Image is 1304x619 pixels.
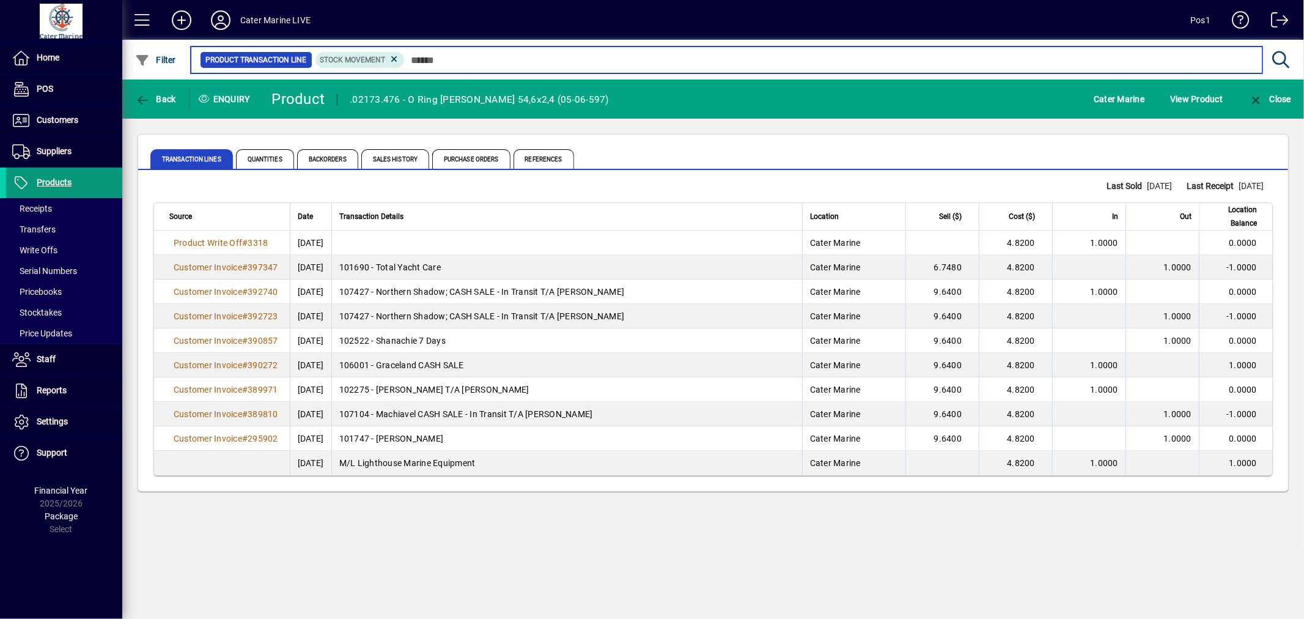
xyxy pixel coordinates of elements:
td: 4.8200 [979,328,1052,353]
a: Knowledge Base [1223,2,1250,42]
a: Customer Invoice#392740 [169,285,282,298]
td: -1.0000 [1199,402,1272,426]
td: 0.0000 [1199,231,1272,255]
span: Suppliers [37,146,72,156]
span: Cater Marine [810,458,861,468]
span: Support [37,448,67,458]
span: Cater Marine [810,409,861,419]
a: Staff [6,344,122,375]
a: Customer Invoice#295902 [169,432,282,445]
span: 295902 [248,434,278,443]
td: -1.0000 [1199,304,1272,328]
td: [DATE] [290,426,331,451]
td: 9.6400 [905,377,979,402]
div: Location [810,210,898,223]
span: 1.0000 [1164,409,1192,419]
td: [DATE] [290,328,331,353]
td: 4.8200 [979,304,1052,328]
span: 390857 [248,336,278,346]
td: [DATE] [290,255,331,280]
span: Products [37,177,72,187]
td: 4.8200 [979,402,1052,426]
span: # [242,434,248,443]
span: Receipts [12,204,52,213]
span: Quantities [236,149,294,169]
span: Cater Marine [810,238,861,248]
td: [DATE] [290,402,331,426]
td: 4.8200 [979,280,1052,304]
span: # [242,409,248,419]
span: Customer Invoice [174,262,242,272]
span: Product Write Off [174,238,242,248]
span: Sales History [361,149,429,169]
a: Customers [6,105,122,136]
span: References [514,149,574,169]
div: Sell ($) [913,210,973,223]
span: 392740 [248,287,278,297]
div: Date [298,210,324,223]
td: 102522 - Shanachie 7 Days [331,328,802,353]
div: Pos1 [1190,10,1210,30]
span: Customer Invoice [174,336,242,346]
span: Customer Invoice [174,311,242,321]
span: Customers [37,115,78,125]
span: 392723 [248,311,278,321]
td: 4.8200 [979,231,1052,255]
td: 4.8200 [979,255,1052,280]
td: M/L Lighthouse Marine Equipment [331,451,802,475]
span: Product Transaction Line [205,54,307,66]
a: POS [6,74,122,105]
span: Stock movement [320,56,386,64]
a: Logout [1262,2,1289,42]
span: 1.0000 [1091,287,1119,297]
span: # [242,287,248,297]
span: Staff [37,354,56,364]
a: Settings [6,407,122,437]
td: [DATE] [290,451,331,475]
td: [DATE] [290,231,331,255]
a: Customer Invoice#389971 [169,383,282,396]
span: Reports [37,385,67,395]
span: Last Receipt [1187,180,1239,193]
span: # [242,311,248,321]
span: Back [135,94,176,104]
span: Source [169,210,192,223]
app-page-header-button: Close enquiry [1236,88,1304,110]
span: Location [810,210,839,223]
span: [DATE] [1147,181,1172,191]
span: In [1112,210,1118,223]
span: Cater Marine [1094,89,1144,109]
span: Purchase Orders [432,149,510,169]
span: Settings [37,417,68,426]
div: Cost ($) [987,210,1046,223]
span: Cater Marine [810,311,861,321]
a: Customer Invoice#390272 [169,358,282,372]
span: Last Sold [1107,180,1147,193]
td: -1.0000 [1199,255,1272,280]
a: Price Updates [6,323,122,344]
span: Backorders [297,149,358,169]
span: # [242,336,248,346]
span: Stocktakes [12,308,62,317]
a: Product Write Off#3318 [169,236,273,250]
span: Cater Marine [810,287,861,297]
td: 0.0000 [1199,426,1272,451]
div: Source [169,210,282,223]
td: 102275 - [PERSON_NAME] T/A [PERSON_NAME] [331,377,802,402]
td: 101690 - Total Yacht Care [331,255,802,280]
span: Close [1248,94,1291,104]
span: Price Updates [12,328,72,338]
td: 9.6400 [905,426,979,451]
span: Cater Marine [810,385,861,395]
span: 389810 [248,409,278,419]
div: Enquiry [190,89,263,109]
td: [DATE] [290,353,331,377]
span: 1.0000 [1164,336,1192,346]
td: 0.0000 [1199,280,1272,304]
a: Stocktakes [6,302,122,323]
td: 1.0000 [1199,451,1272,475]
span: 1.0000 [1091,360,1119,370]
a: Customer Invoice#392723 [169,309,282,323]
span: # [242,385,248,395]
button: Cater Marine [1091,88,1147,110]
